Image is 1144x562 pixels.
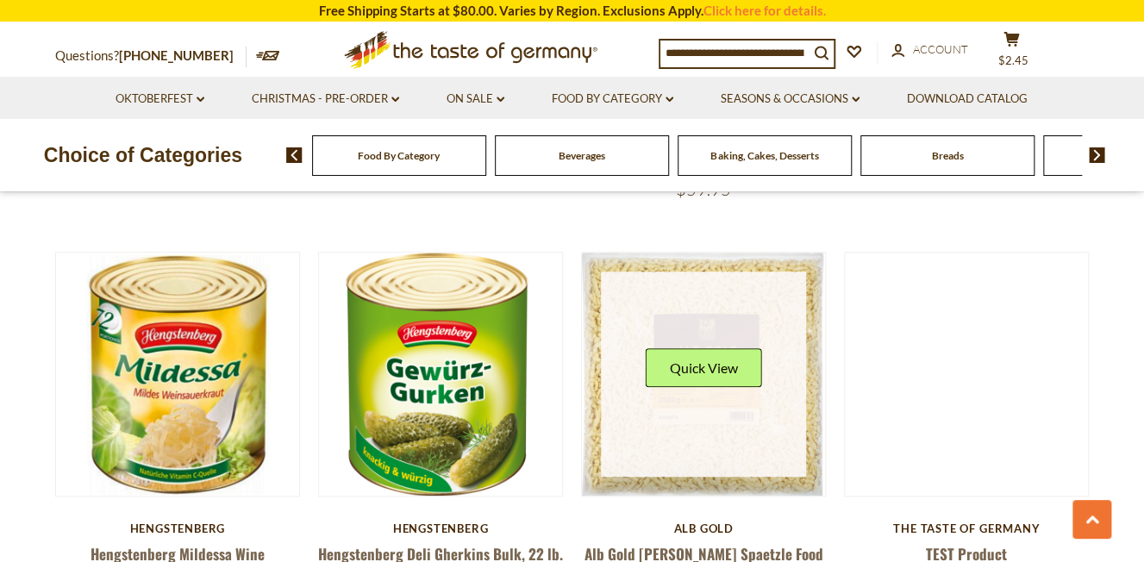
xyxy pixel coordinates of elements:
a: Breads [931,149,963,162]
a: Beverages [559,149,605,162]
a: Download Catalog [907,90,1028,109]
button: Quick View [646,348,762,387]
span: $2.45 [998,53,1028,67]
img: Hengstenberg Mildessa Wine Sauerkraut 22 lb. Food Service Tin [56,253,300,496]
a: Baking, Cakes, Desserts [710,149,818,162]
div: Alb Gold [581,521,827,535]
img: previous arrow [286,147,303,163]
img: next arrow [1089,147,1105,163]
a: Seasons & Occasions [721,90,860,109]
div: Hengstenberg [55,521,301,535]
a: Click here for details. [703,3,826,18]
button: $2.45 [986,31,1038,74]
img: TEST Product [921,253,1012,274]
a: Christmas - PRE-ORDER [252,90,399,109]
p: Questions? [55,45,247,67]
a: On Sale [447,90,504,109]
div: Hengstenberg [318,521,564,535]
div: The Taste of Germany [844,521,1090,535]
img: Hengstenberg Deli Gherkins Bulk, 22 lb. Large Tin (55-60 pc.) [319,253,563,496]
img: Alb Gold Knoepfle Spaetzle Food Service Case of 4 (2.5 kg each) [582,253,826,496]
a: Oktoberfest [116,90,204,109]
a: [PHONE_NUMBER] [119,47,234,63]
a: Food By Category [358,149,440,162]
span: Account [913,42,968,56]
a: Account [891,41,968,59]
a: Food By Category [552,90,673,109]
